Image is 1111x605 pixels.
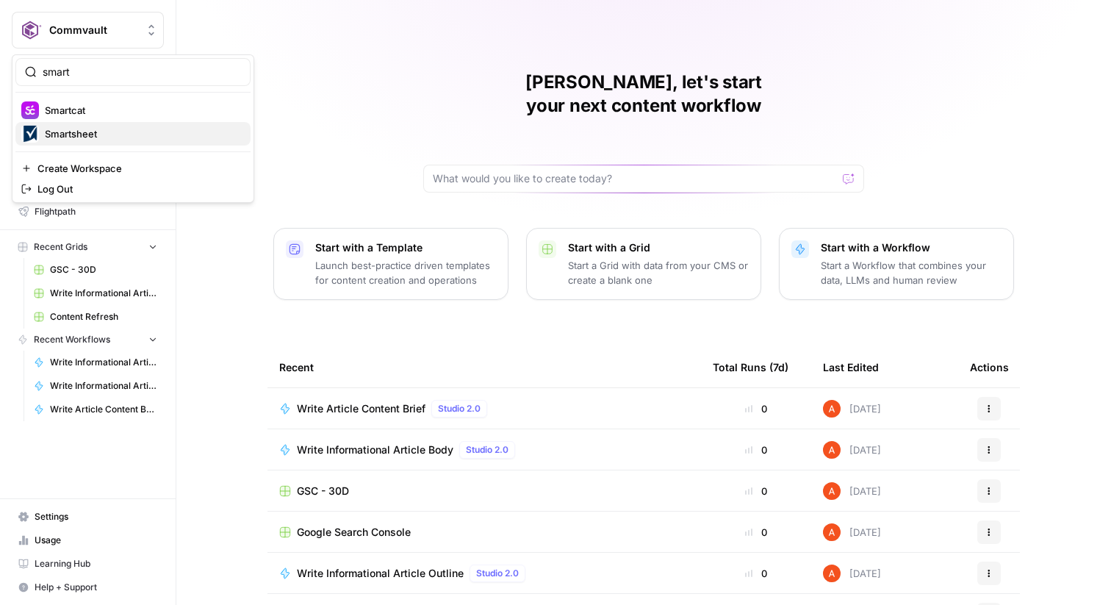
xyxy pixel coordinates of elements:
[12,552,164,576] a: Learning Hub
[50,379,157,393] span: Write Informational Article Outline
[35,581,157,594] span: Help + Support
[37,161,239,176] span: Create Workspace
[821,240,1002,255] p: Start with a Workflow
[779,228,1014,300] button: Start with a WorkflowStart a Workflow that combines your data, LLMs and human review
[27,305,164,329] a: Content Refresh
[568,258,749,287] p: Start a Grid with data from your CMS or create a blank one
[50,287,157,300] span: Write Informational Articles
[273,228,508,300] button: Start with a TemplateLaunch best-practice driven templates for content creation and operations
[37,182,239,196] span: Log Out
[297,401,425,416] span: Write Article Content Brief
[12,505,164,529] a: Settings
[12,200,164,223] a: Flightpath
[823,523,841,541] img: cje7zb9ux0f2nqyv5qqgv3u0jxek
[315,240,496,255] p: Start with a Template
[34,240,87,254] span: Recent Grids
[15,158,251,179] a: Create Workspace
[279,347,689,387] div: Recent
[713,443,799,457] div: 0
[35,510,157,523] span: Settings
[823,400,841,418] img: cje7zb9ux0f2nqyv5qqgv3u0jxek
[279,441,689,459] a: Write Informational Article BodyStudio 2.0
[17,17,43,43] img: Commvault Logo
[297,525,411,540] span: Google Search Console
[35,557,157,570] span: Learning Hub
[568,240,749,255] p: Start with a Grid
[823,441,881,459] div: [DATE]
[279,525,689,540] a: Google Search Console
[423,71,864,118] h1: [PERSON_NAME], let's start your next content workflow
[279,400,689,418] a: Write Article Content BriefStudio 2.0
[433,171,837,186] input: What would you like to create today?
[12,236,164,258] button: Recent Grids
[823,482,881,500] div: [DATE]
[27,398,164,421] a: Write Article Content Brief
[45,103,239,118] span: Smartcat
[713,525,799,540] div: 0
[823,482,841,500] img: cje7zb9ux0f2nqyv5qqgv3u0jxek
[21,125,39,143] img: Smartsheet Logo
[526,228,761,300] button: Start with a GridStart a Grid with data from your CMS or create a blank one
[713,484,799,498] div: 0
[823,565,881,582] div: [DATE]
[50,403,157,416] span: Write Article Content Brief
[34,333,110,346] span: Recent Workflows
[823,400,881,418] div: [DATE]
[713,401,799,416] div: 0
[21,101,39,119] img: Smartcat Logo
[713,566,799,581] div: 0
[823,565,841,582] img: cje7zb9ux0f2nqyv5qqgv3u0jxek
[297,443,453,457] span: Write Informational Article Body
[43,65,241,79] input: Search Workspaces
[27,258,164,282] a: GSC - 30D
[27,282,164,305] a: Write Informational Articles
[35,205,157,218] span: Flightpath
[12,529,164,552] a: Usage
[15,179,251,199] a: Log Out
[12,329,164,351] button: Recent Workflows
[12,12,164,49] button: Workspace: Commvault
[438,402,481,415] span: Studio 2.0
[970,347,1009,387] div: Actions
[12,54,254,203] div: Workspace: Commvault
[279,565,689,582] a: Write Informational Article OutlineStudio 2.0
[297,484,349,498] span: GSC - 30D
[466,443,508,457] span: Studio 2.0
[27,351,164,374] a: Write Informational Article Body
[12,576,164,599] button: Help + Support
[27,374,164,398] a: Write Informational Article Outline
[823,347,879,387] div: Last Edited
[821,258,1002,287] p: Start a Workflow that combines your data, LLMs and human review
[279,484,689,498] a: GSC - 30D
[35,534,157,547] span: Usage
[49,23,138,37] span: Commvault
[823,441,841,459] img: cje7zb9ux0f2nqyv5qqgv3u0jxek
[315,258,496,287] p: Launch best-practice driven templates for content creation and operations
[50,310,157,323] span: Content Refresh
[50,356,157,369] span: Write Informational Article Body
[50,263,157,276] span: GSC - 30D
[45,126,239,141] span: Smartsheet
[713,347,788,387] div: Total Runs (7d)
[476,567,519,580] span: Studio 2.0
[823,523,881,541] div: [DATE]
[297,566,464,581] span: Write Informational Article Outline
